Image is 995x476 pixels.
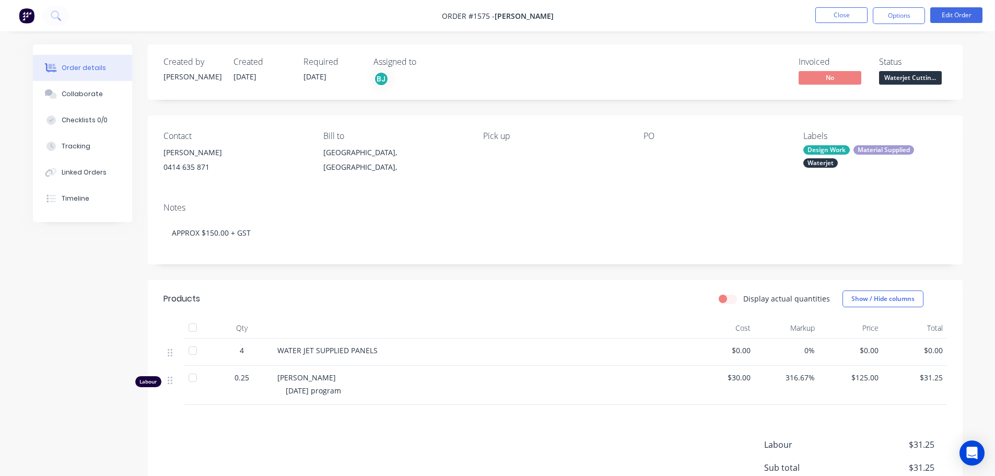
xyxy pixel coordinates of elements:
span: 0.25 [235,372,249,383]
div: [PERSON_NAME] [163,145,307,160]
div: PO [643,131,787,141]
button: Show / Hide columns [842,291,923,307]
div: Price [819,318,883,339]
span: 316.67% [759,372,815,383]
span: Order #1575 - [442,11,495,21]
div: Created by [163,57,221,67]
div: Tracking [62,142,90,151]
button: Collaborate [33,81,132,107]
span: [DATE] program [286,386,341,396]
span: $125.00 [823,372,879,383]
div: Contact [163,131,307,141]
div: Qty [210,318,273,339]
span: $31.25 [887,372,943,383]
div: Bill to [323,131,466,141]
div: 0414 635 871 [163,160,307,175]
span: $0.00 [887,345,943,356]
span: Labour [764,438,857,451]
div: Order details [62,63,106,73]
span: [DATE] [233,72,256,82]
span: $31.25 [857,461,934,474]
button: Close [815,7,868,23]
div: Pick up [483,131,626,141]
span: WATER JET SUPPLIED PANELS [277,345,378,355]
div: [PERSON_NAME]0414 635 871 [163,145,307,179]
div: Notes [163,203,947,213]
span: [PERSON_NAME] [277,373,336,382]
div: Cost [691,318,755,339]
div: Linked Orders [62,168,107,177]
span: $31.25 [857,438,934,451]
button: Waterjet Cuttin... [879,71,942,87]
div: Material Supplied [853,145,914,155]
span: Sub total [764,461,857,474]
div: Labour [135,376,161,387]
button: Edit Order [930,7,982,23]
span: $0.00 [823,345,879,356]
div: Labels [803,131,946,141]
img: Factory [19,8,34,24]
span: $30.00 [695,372,751,383]
button: Linked Orders [33,159,132,185]
button: Order details [33,55,132,81]
button: Checklists 0/0 [33,107,132,133]
span: $0.00 [695,345,751,356]
button: BJ [373,71,389,87]
div: Markup [755,318,819,339]
div: Design Work [803,145,850,155]
div: Required [303,57,361,67]
span: 0% [759,345,815,356]
div: Invoiced [799,57,867,67]
div: [GEOGRAPHIC_DATA], [GEOGRAPHIC_DATA], [323,145,466,175]
span: [DATE] [303,72,326,82]
button: Options [873,7,925,24]
div: Products [163,293,200,305]
div: Open Intercom Messenger [959,440,985,466]
span: Waterjet Cuttin... [879,71,942,84]
span: [PERSON_NAME] [495,11,554,21]
div: Timeline [62,194,89,203]
button: Timeline [33,185,132,212]
div: Status [879,57,947,67]
span: No [799,71,861,84]
div: Checklists 0/0 [62,115,108,125]
div: [PERSON_NAME] [163,71,221,82]
div: Created [233,57,291,67]
div: APPROX $150.00 + GST [163,217,947,249]
div: [GEOGRAPHIC_DATA], [GEOGRAPHIC_DATA], [323,145,466,179]
div: Total [883,318,947,339]
div: Collaborate [62,89,103,99]
span: 4 [240,345,244,356]
label: Display actual quantities [743,293,830,304]
button: Tracking [33,133,132,159]
div: Assigned to [373,57,478,67]
div: Waterjet [803,158,838,168]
